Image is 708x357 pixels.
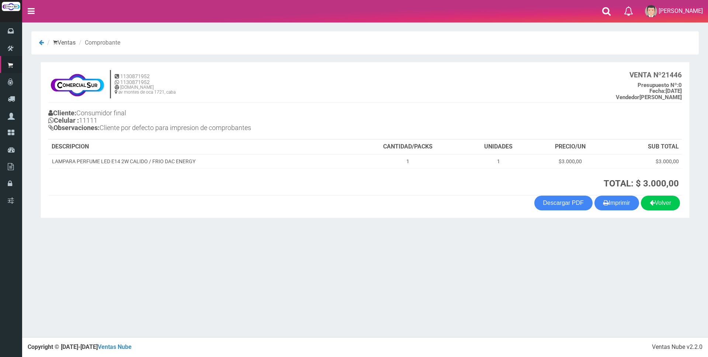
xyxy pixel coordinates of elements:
b: [DATE] [649,88,682,94]
strong: Fecha: [649,88,666,94]
td: $3.000,00 [607,154,682,168]
b: Cliente: [48,109,76,117]
div: Ventas Nube v2.2.0 [652,343,702,351]
td: LAMPARA PERFUME LED E14 2W CALIDO / FRIO DAC ENERGY [49,154,352,168]
h6: [DOMAIN_NAME] av montes de oca 1721, caba [115,85,176,95]
th: PRECIO/UN [533,140,607,154]
img: f695dc5f3a855ddc19300c990e0c55a2.jpg [48,70,106,99]
b: [PERSON_NAME] [616,94,682,101]
strong: Vendedor [616,94,639,101]
img: Logo grande [2,2,20,11]
th: DESCRIPCION [49,140,352,154]
button: Imprimir [594,196,639,210]
b: 21446 [629,71,682,79]
strong: VENTA Nº [629,71,662,79]
li: Comprobante [77,39,120,47]
th: UNIDADES [464,140,533,154]
h5: 1130871952 1130871952 [115,74,176,85]
td: 1 [464,154,533,168]
td: 1 [352,154,464,168]
b: Celular : [48,116,79,124]
th: CANTIDAD/PACKS [352,140,464,154]
span: [PERSON_NAME] [659,7,703,14]
th: SUB TOTAL [607,140,682,154]
td: $3.000,00 [533,154,607,168]
h4: Consumidor final 11111 Cliente por defecto para impresion de comprobantes [48,108,365,135]
a: Volver [641,196,680,210]
strong: Copyright © [DATE]-[DATE] [28,343,132,350]
a: Descargar PDF [534,196,593,210]
li: Ventas [45,39,76,47]
a: Ventas Nube [98,343,132,350]
b: 0 [638,82,682,88]
b: Observaciones: [48,124,100,132]
strong: TOTAL: $ 3.000,00 [604,178,679,189]
strong: Presupuesto Nº: [638,82,678,88]
img: User Image [645,5,657,17]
